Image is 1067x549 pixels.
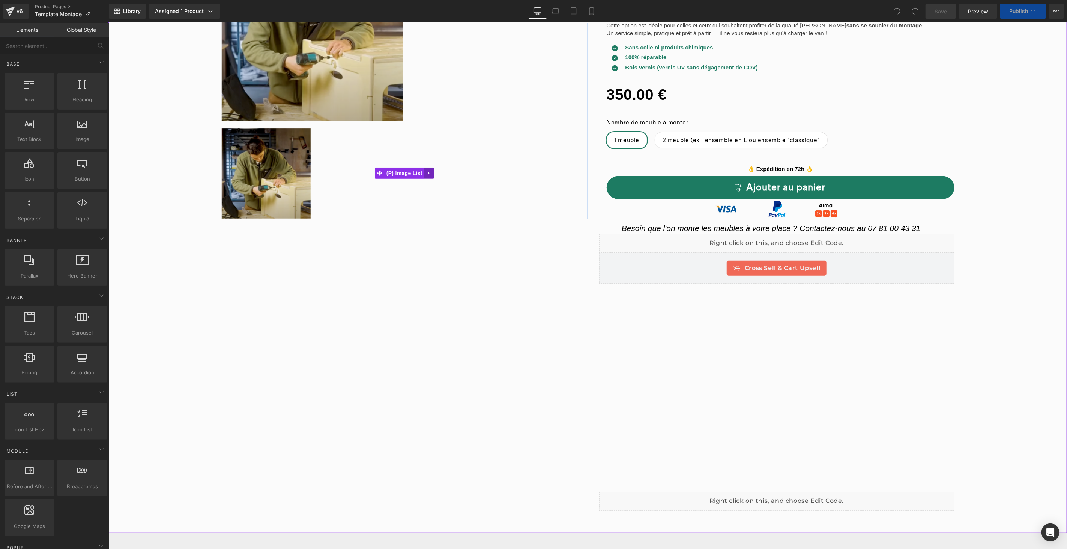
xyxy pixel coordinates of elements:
span: 100% réparable [517,31,558,38]
span: Heading [60,96,105,103]
span: Base [6,60,20,67]
span: Tabs [7,329,52,337]
div: Open Intercom Messenger [1041,523,1059,541]
span: Before and After Images [7,483,52,490]
span: Icon List [60,426,105,433]
span: Stack [6,294,24,301]
span: (P) Image List [276,145,316,156]
button: Redo [908,4,923,19]
span: Module [6,447,29,454]
a: Mobile [583,4,601,19]
span: Liquid [60,215,105,223]
span: Carousel [60,329,105,337]
span: Template Montage [35,11,82,17]
span: Accordion [60,369,105,376]
a: Expand / Collapse [316,145,326,156]
span: Bois vernis (vernis UV sans dégagement de COV) [517,42,649,48]
button: Undo [890,4,905,19]
span: Breadcrumbs [60,483,105,490]
span: Publish [1009,8,1028,14]
button: Ajouter au panier [498,154,846,177]
button: Publish [1000,4,1046,19]
span: Button [60,175,105,183]
img: Montage meubles pour notre gamme fixe [113,106,202,196]
a: Laptop [547,4,565,19]
div: Assigned 1 Product [155,7,214,15]
span: List [6,390,18,397]
span: Hero Banner [60,272,105,280]
a: Product Pages [35,4,109,10]
a: Preview [959,4,997,19]
span: Separator [7,215,52,223]
span: 2 meuble (ex : ensemble en L ou ensemble "classique" [554,110,711,126]
span: Pricing [7,369,52,376]
span: Row [7,96,52,103]
span: Save [935,7,947,15]
span: Google Maps [7,522,52,530]
a: Tablet [565,4,583,19]
a: New Library [109,4,146,19]
span: Text Block [7,135,52,143]
button: More [1049,4,1064,19]
strong: 👌 Expédition en 72h 👌 [639,143,705,150]
span: Library [123,8,141,15]
span: Icon List Hoz [7,426,52,433]
a: v6 [3,4,29,19]
a: Desktop [529,4,547,19]
div: v6 [15,6,24,16]
span: Parallax [7,272,52,280]
span: 350.00 € [498,58,559,85]
span: Cross Sell & Cart Upsell [636,241,712,250]
span: Banner [6,237,28,244]
span: Image [60,135,105,143]
label: Nombre de meuble à monter [498,97,846,109]
span: Icon [7,175,52,183]
i: Besoin que l'on monte les meubles à votre place ? Contactez-nous au 07 81 00 43 31 [513,201,812,210]
strong: Sans colle ni produits chimiques [517,22,605,28]
span: Preview [968,7,988,15]
span: 1 meuble [506,110,531,126]
a: Global Style [54,22,109,37]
